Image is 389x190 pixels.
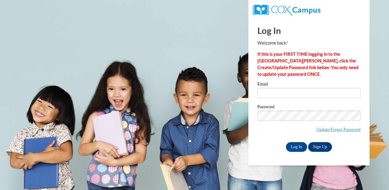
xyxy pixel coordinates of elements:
[257,82,360,88] label: Email
[286,142,307,152] input: Log In
[257,52,358,77] strong: If this is your FIRST TIME logging in to the [GEOGRAPHIC_DATA][PERSON_NAME], click the Create/Upd...
[308,142,332,152] a: Sign Up
[257,40,360,46] p: Welcome back!
[253,7,320,12] a: COX Campus
[257,105,360,111] label: Password
[253,5,320,15] img: COX Campus
[317,127,360,132] a: Update/Forgot Password
[257,24,360,37] h1: Log In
